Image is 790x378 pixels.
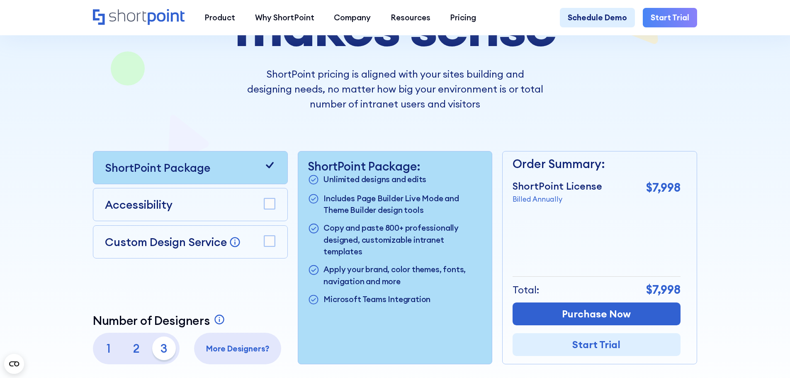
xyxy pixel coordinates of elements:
[513,179,602,194] p: ShortPoint License
[204,12,235,24] div: Product
[152,337,176,360] p: 3
[105,235,227,249] p: Custom Design Service
[334,12,371,24] div: Company
[245,8,324,28] a: Why ShortPoint
[308,159,482,173] p: ShortPoint Package:
[93,314,228,328] a: Number of Designers
[97,337,120,360] p: 1
[643,8,697,28] a: Start Trial
[4,354,24,374] button: Open CMP widget
[93,9,185,26] a: Home
[323,193,482,216] p: Includes Page Builder Live Mode and Theme Builder design tools
[324,8,381,28] a: Company
[105,159,210,176] p: ShortPoint Package
[513,283,540,298] p: Total:
[513,155,681,173] p: Order Summary:
[93,314,210,328] p: Number of Designers
[450,12,476,24] div: Pricing
[391,12,430,24] div: Resources
[440,8,486,28] a: Pricing
[247,67,543,111] p: ShortPoint pricing is aligned with your sites building and designing needs, no matter how big you...
[749,338,790,378] iframe: Chat Widget
[323,222,482,258] p: Copy and paste 800+ professionally designed, customizable intranet templates
[513,302,681,325] a: Purchase Now
[560,8,635,28] a: Schedule Demo
[646,179,681,197] p: $7,998
[105,196,173,213] p: Accessibility
[198,343,277,355] p: More Designers?
[646,281,681,299] p: $7,998
[513,194,602,204] p: Billed Annually
[323,263,482,287] p: Apply your brand, color themes, fonts, navigation and more
[381,8,440,28] a: Resources
[194,8,245,28] a: Product
[323,173,426,187] p: Unlimited designs and edits
[323,293,430,307] p: Microsoft Teams Integration
[255,12,314,24] div: Why ShortPoint
[124,337,148,360] p: 2
[513,333,681,356] a: Start Trial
